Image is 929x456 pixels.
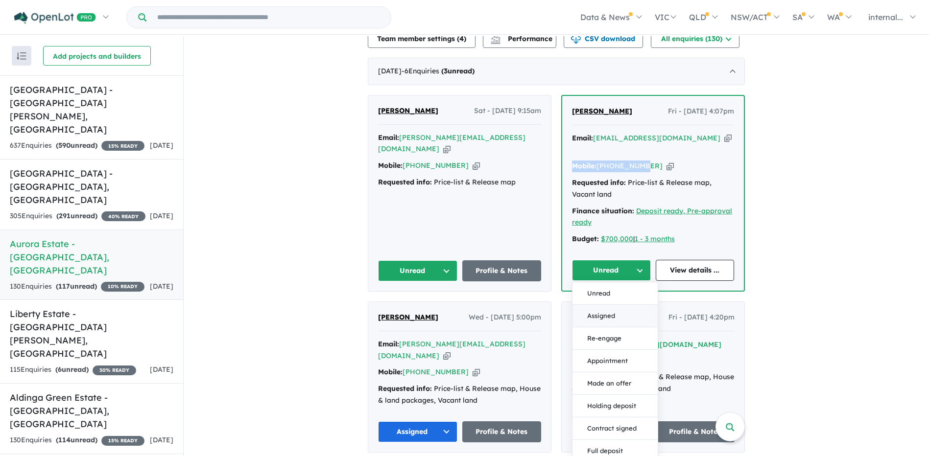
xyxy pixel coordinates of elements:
strong: Requested info: [378,178,432,186]
span: Wed - [DATE] 5:00pm [469,312,541,323]
span: Sat - [DATE] 9:15am [474,105,541,117]
div: | [572,233,734,245]
strong: Email: [378,340,399,348]
div: Price-list & Release map, Vacant land [572,177,734,201]
strong: ( unread) [56,282,97,291]
button: Team member settings (4) [368,28,476,48]
button: Made an offer [572,372,658,395]
h5: Liberty Estate - [GEOGRAPHIC_DATA][PERSON_NAME] , [GEOGRAPHIC_DATA] [10,307,173,360]
span: [PERSON_NAME] [572,107,632,115]
button: Copy [473,160,480,171]
a: [PERSON_NAME] [572,312,632,323]
button: Unread [572,421,651,442]
strong: Mobile: [572,161,596,170]
strong: ( unread) [56,211,97,220]
strong: ( unread) [56,141,97,150]
a: [EMAIL_ADDRESS][DOMAIN_NAME] [593,134,720,142]
button: Unread [572,260,651,281]
a: [PERSON_NAME] [378,312,438,323]
span: 40 % READY [101,211,145,221]
span: 30 % READY [93,365,136,375]
span: [DATE] [150,211,173,220]
a: [PERSON_NAME] [378,105,438,117]
a: Deposit ready, Pre-approval ready [572,206,732,227]
span: [DATE] [150,435,173,444]
a: [PHONE_NUMBER] [403,161,469,170]
a: Profile & Notes [656,421,735,442]
span: [DATE] [150,141,173,150]
a: View details ... [656,260,735,281]
span: 15 % READY [101,436,144,446]
a: [PHONE_NUMBER] [596,161,663,170]
span: [DATE] [150,282,173,291]
strong: ( unread) [441,67,475,75]
span: 15 % READY [101,141,144,151]
img: download icon [571,34,581,44]
span: 10 % READY [101,282,144,292]
button: Contract signed [572,417,658,440]
span: Performance [492,34,552,43]
strong: ( unread) [56,435,97,444]
strong: Mobile: [378,367,403,376]
button: Assigned [572,305,658,327]
span: 291 [59,211,71,220]
div: 305 Enquir ies [10,210,145,222]
span: Fri - [DATE] 4:20pm [668,312,735,323]
button: Copy [443,144,451,154]
button: All enquiries (130) [651,28,739,48]
span: 117 [58,282,70,291]
button: Holding deposit [572,395,658,417]
div: 637 Enquir ies [10,140,144,152]
button: Add projects and builders [43,46,151,66]
span: 590 [58,141,71,150]
button: Copy [724,133,732,143]
span: internal... [868,12,903,22]
strong: Finance situation: [572,206,634,215]
span: - 6 Enquir ies [402,67,475,75]
div: 115 Enquir ies [10,364,136,376]
strong: Budget: [572,234,599,243]
a: Profile & Notes [462,260,542,281]
button: Unread [572,282,658,305]
div: Price-list & Release map, House & land packages, Vacant land [572,371,735,395]
div: 130 Enquir ies [10,434,144,446]
button: CSV download [564,28,643,48]
strong: Requested info: [572,178,626,187]
a: 1 - 3 months [635,234,675,243]
button: Copy [443,351,451,361]
strong: ( unread) [55,365,89,374]
h5: Aldinga Green Estate - [GEOGRAPHIC_DATA] , [GEOGRAPHIC_DATA] [10,391,173,431]
span: Fri - [DATE] 4:07pm [668,106,734,117]
img: sort.svg [17,52,26,60]
button: Unread [378,260,457,281]
a: Profile & Notes [462,421,542,442]
span: 4 [459,34,464,43]
a: [PHONE_NUMBER] [403,367,469,376]
h5: Aurora Estate - [GEOGRAPHIC_DATA] , [GEOGRAPHIC_DATA] [10,237,173,277]
div: Price-list & Release map [378,177,541,188]
h5: [GEOGRAPHIC_DATA] - [GEOGRAPHIC_DATA] , [GEOGRAPHIC_DATA] [10,167,173,206]
button: Copy [667,161,674,171]
h5: [GEOGRAPHIC_DATA] - [GEOGRAPHIC_DATA][PERSON_NAME] , [GEOGRAPHIC_DATA] [10,83,173,136]
a: [PERSON_NAME][EMAIL_ADDRESS][DOMAIN_NAME] [378,133,525,154]
a: $700,000 [601,234,633,243]
button: Assigned [378,421,457,442]
strong: Requested info: [378,384,432,393]
strong: Mobile: [572,356,596,365]
div: 130 Enquir ies [10,281,144,293]
strong: Mobile: [378,161,403,170]
div: Price-list & Release map, House & land packages, Vacant land [378,383,541,407]
span: 6 [58,365,62,374]
button: Appointment [572,350,658,372]
span: [PERSON_NAME] [378,106,438,115]
button: Copy [473,367,480,377]
a: [PERSON_NAME] [572,106,632,117]
div: [DATE] [368,58,745,85]
strong: Email: [572,134,593,142]
span: [DATE] [150,365,173,374]
img: Openlot PRO Logo White [14,12,96,24]
button: Performance [483,28,556,48]
img: bar-chart.svg [491,37,500,44]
